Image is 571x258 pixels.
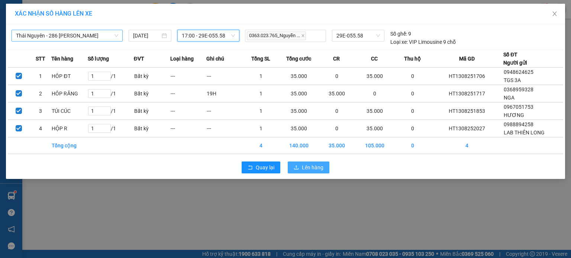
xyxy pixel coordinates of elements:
[51,55,73,63] span: Tên hàng
[51,68,88,85] td: HÔP ĐT
[459,55,475,63] span: Mã GD
[294,165,299,171] span: upload
[279,137,319,154] td: 140.000
[504,130,545,135] span: LAB THIÊN LONG
[243,102,279,120] td: 1
[206,102,243,120] td: ---
[394,68,431,85] td: 0
[301,34,305,37] span: close
[279,120,319,137] td: 35.000
[431,102,504,120] td: HT1308251853
[504,104,533,110] span: 0967051753
[355,85,394,102] td: 0
[319,85,355,102] td: 35.000
[390,38,456,46] div: VIP Limousine 9 chỗ
[30,102,52,120] td: 3
[51,102,88,120] td: TÚI CÚC
[279,85,319,102] td: 35.000
[319,137,355,154] td: 35.000
[371,55,378,63] span: CC
[30,120,52,137] td: 4
[256,163,274,172] span: Quay lại
[134,102,170,120] td: Bất kỳ
[504,95,514,101] span: NGA
[286,55,311,63] span: Tổng cước
[302,163,323,172] span: Lên hàng
[333,55,340,63] span: CR
[133,32,160,40] input: 13/08/2025
[30,68,52,85] td: 1
[431,137,504,154] td: 4
[319,68,355,85] td: 0
[51,137,88,154] td: Tổng cộng
[503,50,527,67] div: Số ĐT Người gửi
[355,120,394,137] td: 35.000
[206,85,243,102] td: 19H
[279,102,319,120] td: 35.000
[247,32,306,40] span: 0363.023.765_Nguyễn ...
[134,55,144,63] span: ĐVT
[390,30,407,38] span: Số ghế:
[355,102,394,120] td: 35.000
[544,4,565,25] button: Close
[170,120,207,137] td: ---
[431,68,504,85] td: HT1308251706
[319,102,355,120] td: 0
[279,68,319,85] td: 35.000
[170,68,207,85] td: ---
[182,30,235,41] span: 17:00 - 29E-055.58
[355,68,394,85] td: 35.000
[394,85,431,102] td: 0
[134,120,170,137] td: Bất kỳ
[390,30,411,38] div: 9
[394,102,431,120] td: 0
[355,137,394,154] td: 105.000
[504,77,521,83] span: TGS 3A
[134,68,170,85] td: Bất kỳ
[243,85,279,102] td: 1
[134,85,170,102] td: Bất kỳ
[431,85,504,102] td: HT1308251717
[36,55,45,63] span: STT
[88,120,133,137] td: / 1
[206,55,224,63] span: Ghi chú
[206,68,243,85] td: ---
[504,69,533,75] span: 0948624625
[242,161,280,173] button: rollbackQuay lại
[431,120,504,137] td: HT1308252027
[394,137,431,154] td: 0
[243,137,279,154] td: 4
[206,120,243,137] td: ---
[319,120,355,137] td: 0
[504,86,533,92] span: 0368959328
[288,161,329,173] button: uploadLên hàng
[404,55,421,63] span: Thu hộ
[15,10,92,17] span: XÁC NHẬN SỐ HÀNG LÊN XE
[248,165,253,171] span: rollback
[251,55,270,63] span: Tổng SL
[504,121,533,127] span: 0988894258
[170,102,207,120] td: ---
[504,112,524,118] span: HƯƠNG
[394,120,431,137] td: 0
[16,30,118,41] span: Thái Nguyên - 286 Nguyễn Trãi
[552,11,558,17] span: close
[243,68,279,85] td: 1
[243,120,279,137] td: 1
[170,55,194,63] span: Loại hàng
[390,38,408,46] span: Loại xe:
[88,68,133,85] td: / 1
[170,85,207,102] td: ---
[336,30,380,41] span: 29E-055.58
[88,85,133,102] td: / 1
[51,85,88,102] td: HÔP RĂNG
[88,102,133,120] td: / 1
[30,85,52,102] td: 2
[51,120,88,137] td: HỘP R
[88,55,109,63] span: Số lượng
